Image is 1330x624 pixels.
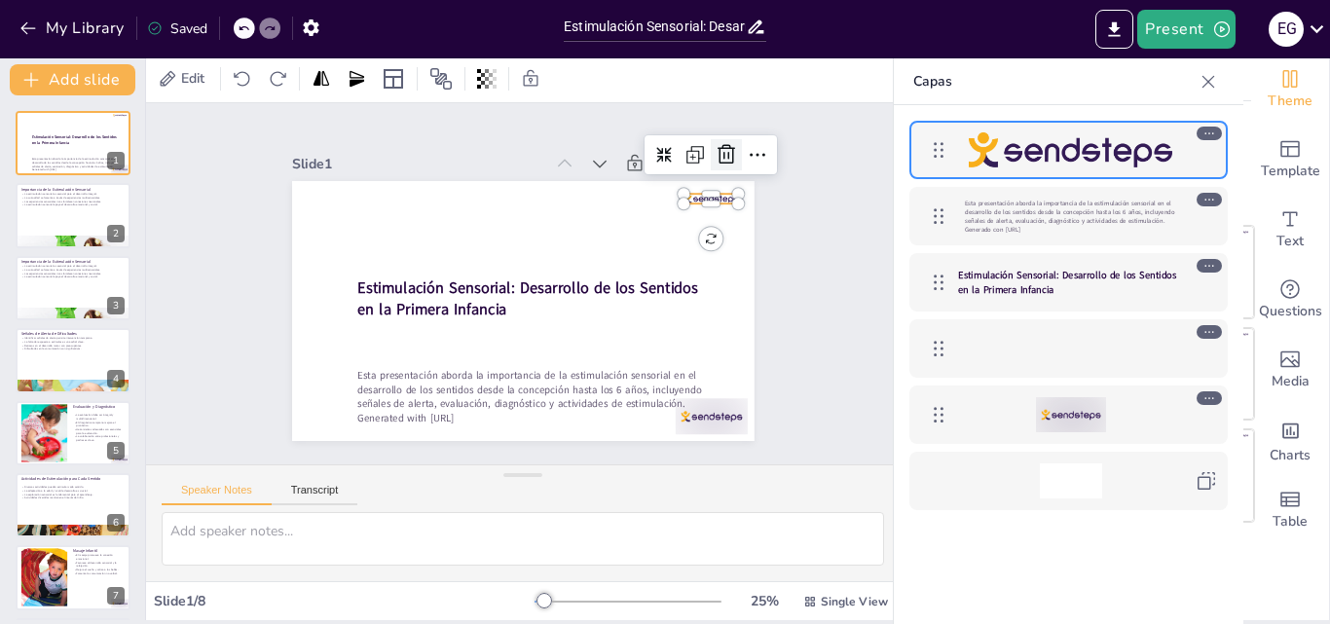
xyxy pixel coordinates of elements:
[147,19,207,38] div: Saved
[73,427,125,434] p: Herramientas adecuadas son esenciales para la evaluación.
[107,514,125,532] div: 6
[292,155,544,173] div: Slide 1
[913,72,952,91] font: Capas
[21,486,125,490] p: Diversas actividades pueden estimular cada sentido.
[32,158,118,168] p: Esta presentación aborda la importancia de la estimulación sensorial en el desarrollo de los sent...
[107,297,125,314] div: 3
[1276,231,1304,252] span: Text
[21,496,125,500] p: Actividades divertidas mantienen el interés del niño.
[741,592,788,610] div: 25 %
[107,225,125,242] div: 2
[73,549,125,555] p: Masaje Infantil
[32,135,117,146] strong: Estimulación Sensorial: Desarrollo de los Sentidos en la Primera Infancia
[32,168,118,172] p: Generated with [URL]
[1251,405,1329,475] div: Add charts and graphs
[821,594,888,609] span: Single View
[1268,91,1312,112] span: Theme
[1273,511,1308,532] span: Table
[965,199,1174,225] font: Esta presentación aborda la importancia de la estimulación sensorial en el desarrollo de los sent...
[16,111,130,175] div: 1
[16,401,130,465] div: 5
[909,187,1228,245] div: Esta presentación aborda la importancia de la estimulación sensorial en el desarrollo de los sent...
[965,225,1020,234] font: Generado con [URL]
[1251,195,1329,265] div: Add text boxes
[73,571,125,575] p: Fomenta la comunicación no verbal.
[107,370,125,387] div: 4
[1251,475,1329,545] div: Add a table
[73,554,125,561] p: El masaje promueve la conexión emocional.
[1251,55,1329,125] div: Change the overall theme
[154,592,535,610] div: Slide 1 / 8
[162,484,272,505] button: Speaker Notes
[21,341,125,345] p: La falta de respuesta a estímulos es una señal clave.
[21,275,125,278] p: La estimulación sensorial apoya el desarrollo emocional y social.
[21,268,125,272] p: La curiosidad se fomenta a través de experiencias multisensoriales.
[21,259,125,265] p: Importancia de la Estimulación Sensorial
[357,368,703,411] p: Esta presentación aborda la importancia de la estimulación sensorial en el desarrollo de los sent...
[909,385,1228,444] div: https://cdn.sendsteps.com/images/logo/sendsteps_logo_white.pnghttps://cdn.sendsteps.com/images/lo...
[1259,301,1322,322] span: Questions
[107,587,125,605] div: 7
[21,493,125,496] p: La exploración sensorial es fundamental para el aprendizaje.
[429,67,453,91] span: Position
[21,264,125,268] p: La estimulación sensorial es esencial para el desarrollo integral.
[1270,445,1311,466] span: Charts
[909,253,1228,312] div: Estimulación Sensorial: Desarrollo de los Sentidos en la Primera Infancia
[15,13,132,44] button: My Library
[16,256,130,320] div: 3
[1137,10,1235,49] button: Present
[564,13,746,41] input: Insert title
[177,69,208,88] span: Edit
[1272,371,1310,392] span: Media
[73,413,125,420] p: La evaluación debe ser integral y multidimensional.
[10,64,135,95] button: Add slide
[107,152,125,169] div: 1
[16,183,130,247] div: 2
[21,331,125,337] p: Señales de Alerta de Dificultades
[1261,161,1320,182] span: Template
[21,489,125,493] p: La adaptación a la edad y nivel de desarrollo es crucial.
[1251,265,1329,335] div: Get real-time input from your audience
[16,473,130,537] div: 6
[73,404,125,410] p: Evaluación y Diagnóstico
[73,569,125,572] p: Mejora el sueño y calma a los bebés.
[1269,12,1304,47] div: E G
[21,348,125,351] p: Dificultades en la comunicación son significativas.
[272,484,358,505] button: Transcript
[73,434,125,441] p: La colaboración entre profesionales y padres es clave.
[1269,10,1304,49] button: E G
[73,421,125,427] p: El diagnóstico temprano mejora el pronóstico.
[21,337,125,341] p: Identificar señales de alerta permite intervención temprana.
[21,196,125,200] p: La curiosidad se fomenta a través de experiencias multisensoriales.
[21,192,125,196] p: La estimulación sensorial es esencial para el desarrollo integral.
[1251,125,1329,195] div: Add ready made slides
[21,187,125,193] p: Importancia de la Estimulación Sensorial
[357,277,698,320] strong: Estimulación Sensorial: Desarrollo de los Sentidos en la Primera Infancia
[21,202,125,206] p: La estimulación sensorial apoya el desarrollo emocional y social.
[16,545,130,609] div: 7
[357,411,703,425] p: Generated with [URL]
[378,63,409,94] div: Layout
[16,328,130,392] div: 4
[958,269,1176,296] font: Estimulación Sensorial: Desarrollo de los Sentidos en la Primera Infancia
[73,561,125,568] p: Favorece el desarrollo sensorial y la relajación.
[107,442,125,459] div: 5
[21,199,125,202] p: Las experiencias sensoriales ricas fortalecen conexiones neuronales.
[21,476,125,482] p: Actividades de Estimulación para Cada Sentido
[21,272,125,275] p: Las experiencias sensoriales ricas fortalecen conexiones neuronales.
[1251,335,1329,405] div: Add images, graphics, shapes or video
[21,344,125,348] p: Retrasos en el desarrollo motor son preocupantes.
[1095,10,1133,49] button: Export to PowerPoint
